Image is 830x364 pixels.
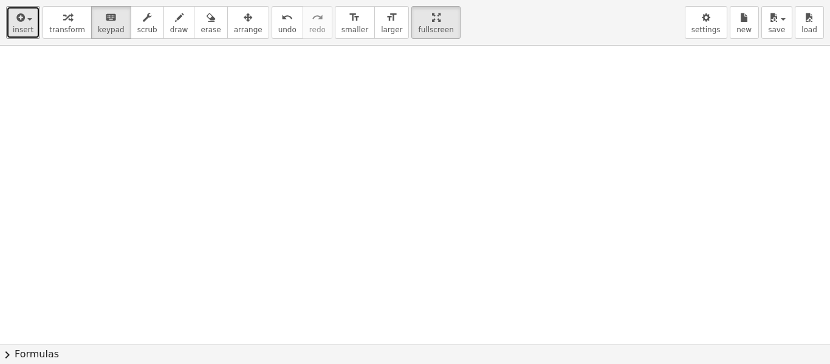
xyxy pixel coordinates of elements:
i: keyboard [105,10,117,25]
span: insert [13,26,33,34]
span: load [801,26,817,34]
button: erase [194,6,227,39]
button: settings [685,6,727,39]
i: format_size [386,10,397,25]
span: scrub [137,26,157,34]
span: fullscreen [418,26,453,34]
span: draw [170,26,188,34]
button: redoredo [303,6,332,39]
button: save [761,6,792,39]
i: format_size [349,10,360,25]
button: transform [43,6,92,39]
span: redo [309,26,326,34]
span: erase [201,26,221,34]
button: load [795,6,824,39]
button: scrub [131,6,164,39]
button: insert [6,6,40,39]
button: fullscreen [411,6,460,39]
button: keyboardkeypad [91,6,131,39]
span: new [736,26,752,34]
span: larger [381,26,402,34]
span: undo [278,26,297,34]
i: redo [312,10,323,25]
button: draw [163,6,195,39]
span: smaller [341,26,368,34]
button: new [730,6,759,39]
button: arrange [227,6,269,39]
span: transform [49,26,85,34]
span: keypad [98,26,125,34]
span: save [768,26,785,34]
span: settings [691,26,721,34]
button: format_sizelarger [374,6,409,39]
i: undo [281,10,293,25]
button: undoundo [272,6,303,39]
span: arrange [234,26,262,34]
button: format_sizesmaller [335,6,375,39]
